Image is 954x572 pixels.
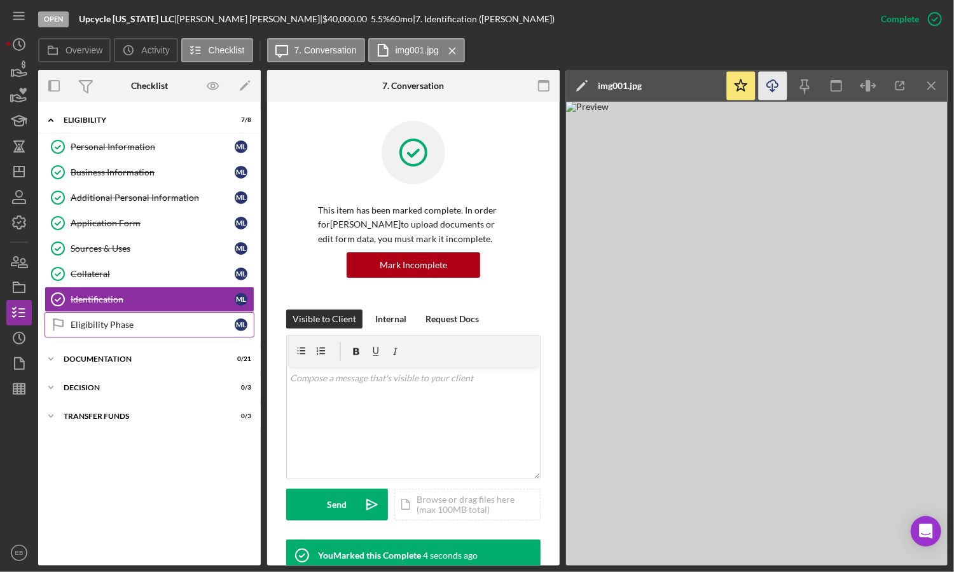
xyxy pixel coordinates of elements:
div: Additional Personal Information [71,193,235,203]
button: img001.jpg [368,38,466,62]
div: Identification [71,294,235,304]
div: Complete [881,6,919,32]
div: 0 / 3 [228,384,251,392]
div: Checklist [131,81,168,91]
div: Eligibility Phase [71,320,235,330]
button: Overview [38,38,111,62]
a: CollateralML [45,261,254,287]
div: | [79,14,177,24]
div: Request Docs [425,310,479,329]
div: Application Form [71,218,235,228]
div: M L [235,166,247,179]
div: Decision [64,384,219,392]
label: 7. Conversation [294,45,357,55]
button: Visible to Client [286,310,363,329]
a: Eligibility PhaseML [45,312,254,337]
div: 5.5 % [371,14,390,24]
button: Internal [369,310,413,329]
div: Open Intercom Messenger [911,516,941,547]
div: | 7. Identification ([PERSON_NAME]) [413,14,555,24]
a: IdentificationML [45,287,254,312]
div: M L [235,268,247,280]
button: Activity [114,38,177,62]
div: You Marked this Complete [318,550,421,561]
button: 7. Conversation [267,38,365,62]
div: img001.jpg [598,81,642,91]
a: Business InformationML [45,160,254,185]
div: Send [328,489,347,521]
div: 0 / 21 [228,355,251,363]
div: Eligibility [64,116,219,124]
div: Open [38,11,69,27]
b: Upcycle [US_STATE] LLC [79,13,174,24]
div: Mark Incomplete [380,252,447,278]
div: M L [235,293,247,306]
div: Sources & Uses [71,243,235,254]
div: Internal [375,310,406,329]
a: Sources & UsesML [45,236,254,261]
a: Additional Personal InformationML [45,185,254,210]
button: EB [6,540,32,566]
img: Preview [566,102,948,566]
div: M L [235,140,247,153]
a: Personal InformationML [45,134,254,160]
div: M L [235,217,247,229]
div: M L [235,191,247,204]
button: Checklist [181,38,253,62]
button: Mark Incomplete [347,252,480,278]
div: M L [235,242,247,255]
div: 60 mo [390,14,413,24]
a: Application FormML [45,210,254,236]
button: Request Docs [419,310,485,329]
div: 7. Conversation [382,81,444,91]
div: Personal Information [71,142,235,152]
div: M L [235,318,247,331]
div: Documentation [64,355,219,363]
label: Overview [66,45,102,55]
button: Send [286,489,388,521]
label: img001.jpg [396,45,439,55]
div: Collateral [71,269,235,279]
div: 0 / 3 [228,412,251,420]
div: Business Information [71,167,235,177]
div: Transfer Funds [64,412,219,420]
p: This item has been marked complete. In order for [PERSON_NAME] to upload documents or edit form d... [318,203,509,246]
div: [PERSON_NAME] [PERSON_NAME] | [177,14,322,24]
div: 7 / 8 [228,116,251,124]
label: Checklist [209,45,245,55]
button: Complete [868,6,948,32]
time: 2025-08-26 18:45 [423,550,478,561]
div: Visible to Client [293,310,356,329]
label: Activity [141,45,169,55]
div: $40,000.00 [322,14,371,24]
text: EB [15,550,24,557]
